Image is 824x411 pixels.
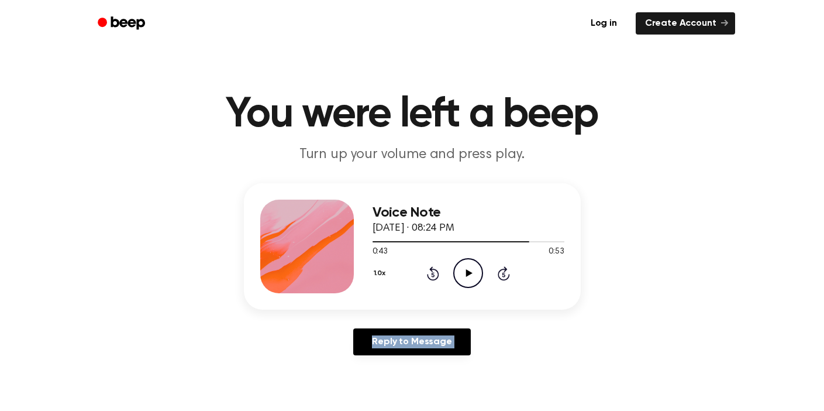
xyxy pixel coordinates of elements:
[353,328,470,355] a: Reply to Message
[89,12,156,35] a: Beep
[579,10,629,37] a: Log in
[373,263,390,283] button: 1.0x
[549,246,564,258] span: 0:53
[636,12,735,35] a: Create Account
[188,145,637,165] p: Turn up your volume and press play.
[113,94,712,136] h1: You were left a beep
[373,223,454,234] span: [DATE] · 08:24 PM
[373,205,564,221] h3: Voice Note
[373,246,388,258] span: 0:43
